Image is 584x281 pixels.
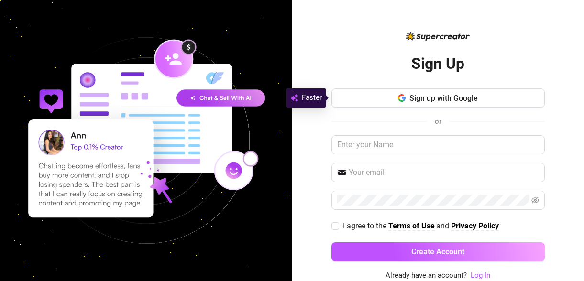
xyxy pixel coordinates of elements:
input: Your email [349,167,539,178]
span: Sign up with Google [409,94,478,103]
span: eye-invisible [531,196,539,204]
span: or [435,117,441,126]
button: Create Account [331,242,545,261]
img: logo-BBDzfeDw.svg [406,32,470,41]
span: and [436,221,451,230]
span: I agree to the [343,221,388,230]
strong: Privacy Policy [451,221,499,230]
a: Terms of Use [388,221,435,231]
a: Privacy Policy [451,221,499,231]
strong: Terms of Use [388,221,435,230]
h2: Sign Up [411,54,464,74]
input: Enter your Name [331,135,545,154]
img: svg%3e [290,92,298,104]
a: Log In [471,271,490,280]
span: Create Account [411,247,464,256]
span: Faster [302,92,322,104]
button: Sign up with Google [331,88,545,108]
